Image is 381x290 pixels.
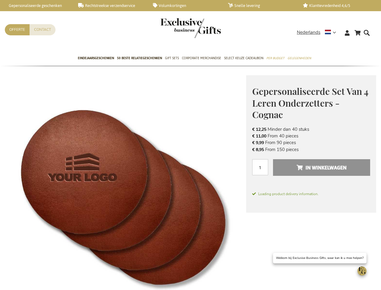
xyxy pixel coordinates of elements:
a: Corporate Merchandise [182,51,221,66]
span: Gelegenheden [287,55,311,61]
span: € 8,95 [252,147,264,153]
li: From 150 pieces [252,146,370,153]
span: 50 beste relatiegeschenken [117,55,162,61]
a: Contact [30,24,56,35]
a: Eindejaarsgeschenken [78,51,114,66]
span: Eindejaarsgeschenken [78,55,114,61]
a: Gelegenheden [287,51,311,66]
a: Gepersonaliseerde geschenken [3,3,68,8]
a: store logo [160,18,191,38]
span: Loading product delivery information. [252,191,370,197]
span: Gepersonaliseerde Set Van 4 Leren Onderzetters - Cognac [252,85,368,121]
li: From 40 pieces [252,133,370,139]
img: Exclusive Business gifts logo [160,18,221,38]
span: € 9,99 [252,140,264,146]
input: Aantal [252,159,268,175]
a: 50 beste relatiegeschenken [117,51,162,66]
li: Minder dan 40 stuks [252,126,370,133]
span: Gift Sets [165,55,179,61]
span: € 12,25 [252,127,266,132]
span: € 11,00 [252,133,266,139]
span: Corporate Merchandise [182,55,221,61]
li: From 90 pieces [252,139,370,146]
a: Volumkortingen [153,3,218,8]
span: Nederlands [297,29,320,36]
a: Gift Sets [165,51,179,66]
a: Snelle levering [228,3,294,8]
a: Offerte [5,24,30,35]
a: Per Budget [266,51,284,66]
a: Klanttevredenheid 4,6/5 [303,3,368,8]
a: Select Keuze Cadeaubon [224,51,263,66]
a: Rechtstreekse verzendservice [78,3,144,8]
span: Select Keuze Cadeaubon [224,55,263,61]
span: Per Budget [266,55,284,61]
